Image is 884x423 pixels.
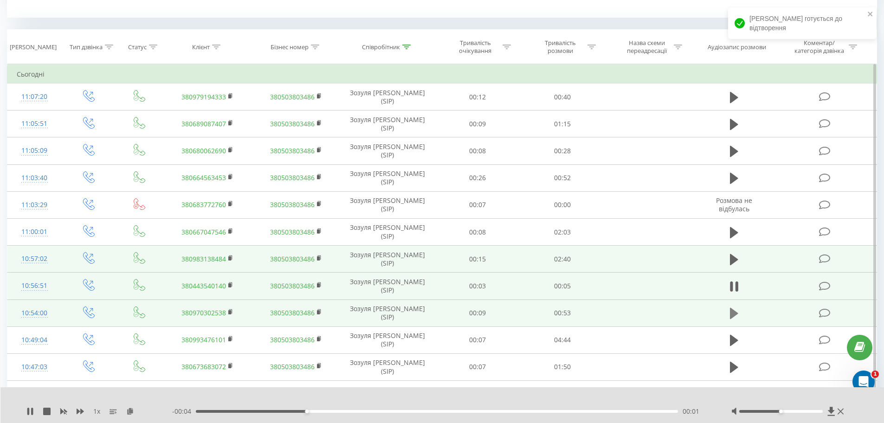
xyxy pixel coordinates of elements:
[181,335,226,344] a: 380993476101
[435,246,520,273] td: 00:15
[340,326,435,353] td: Зозуля [PERSON_NAME] (SIP)
[17,304,52,322] div: 10:54:00
[520,191,605,218] td: 00:00
[340,137,435,164] td: Зозуля [PERSON_NAME] (SIP)
[871,371,879,378] span: 1
[270,119,315,128] a: 380503803486
[17,277,52,295] div: 10:56:51
[270,281,315,290] a: 380503803486
[852,371,875,393] iframe: Intercom live chat
[435,299,520,326] td: 00:09
[340,111,435,137] td: Зозуля [PERSON_NAME] (SIP)
[181,362,226,371] a: 380673683072
[520,246,605,273] td: 02:40
[270,173,315,182] a: 380503803486
[779,410,783,413] div: Accessibility label
[520,84,605,111] td: 00:40
[362,43,400,51] div: Співробітник
[716,196,752,213] span: Розмова не відбулась
[181,254,226,263] a: 380983138484
[270,308,315,317] a: 380503803486
[792,39,846,55] div: Коментар/категорія дзвінка
[10,43,57,51] div: [PERSON_NAME]
[70,43,103,51] div: Тип дзвінка
[435,353,520,380] td: 00:07
[172,407,196,416] span: - 00:04
[435,137,520,164] td: 00:08
[520,111,605,137] td: 01:15
[17,88,52,106] div: 11:07:20
[451,39,500,55] div: Тривалість очікування
[340,84,435,111] td: Зозуля [PERSON_NAME] (SIP)
[305,410,309,413] div: Accessibility label
[520,164,605,191] td: 00:52
[270,335,315,344] a: 380503803486
[181,228,226,236] a: 380667047546
[340,273,435,299] td: Зозуля [PERSON_NAME] (SIP)
[270,228,315,236] a: 380503803486
[340,191,435,218] td: Зозуля [PERSON_NAME] (SIP)
[435,164,520,191] td: 00:26
[435,84,520,111] td: 00:12
[622,39,671,55] div: Назва схеми переадресації
[181,173,226,182] a: 380664563453
[181,200,226,209] a: 380683772760
[17,115,52,133] div: 11:05:51
[271,43,309,51] div: Бізнес номер
[181,92,226,101] a: 380979194333
[17,358,52,376] div: 10:47:03
[7,65,877,84] td: Сьогодні
[181,119,226,128] a: 380689087407
[435,191,520,218] td: 00:07
[435,381,520,408] td: 00:15
[181,308,226,317] a: 380970302538
[270,92,315,101] a: 380503803486
[17,196,52,214] div: 11:03:29
[520,273,605,299] td: 00:05
[340,219,435,246] td: Зозуля [PERSON_NAME] (SIP)
[435,326,520,353] td: 00:07
[270,200,315,209] a: 380503803486
[17,385,52,403] div: 10:42:01
[128,43,147,51] div: Статус
[520,219,605,246] td: 02:03
[93,407,100,416] span: 1 x
[340,164,435,191] td: Зозуля [PERSON_NAME] (SIP)
[520,326,605,353] td: 04:44
[340,299,435,326] td: Зозуля [PERSON_NAME] (SIP)
[536,39,585,55] div: Тривалість розмови
[728,7,877,39] div: [PERSON_NAME] готується до відтворення
[520,353,605,380] td: 01:50
[520,137,605,164] td: 00:28
[181,281,226,290] a: 380443540140
[17,169,52,187] div: 11:03:40
[192,43,210,51] div: Клієнт
[708,43,766,51] div: Аудіозапис розмови
[435,111,520,137] td: 00:09
[17,223,52,241] div: 11:00:01
[17,142,52,160] div: 11:05:09
[340,381,435,408] td: Зозуля [PERSON_NAME] (SIP)
[867,10,874,19] button: close
[17,250,52,268] div: 10:57:02
[270,146,315,155] a: 380503803486
[435,273,520,299] td: 00:03
[683,407,699,416] span: 00:01
[520,381,605,408] td: 00:56
[340,246,435,273] td: Зозуля [PERSON_NAME] (SIP)
[181,146,226,155] a: 380680062690
[340,353,435,380] td: Зозуля [PERSON_NAME] (SIP)
[17,331,52,349] div: 10:49:04
[270,254,315,263] a: 380503803486
[270,362,315,371] a: 380503803486
[435,219,520,246] td: 00:08
[520,299,605,326] td: 00:53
